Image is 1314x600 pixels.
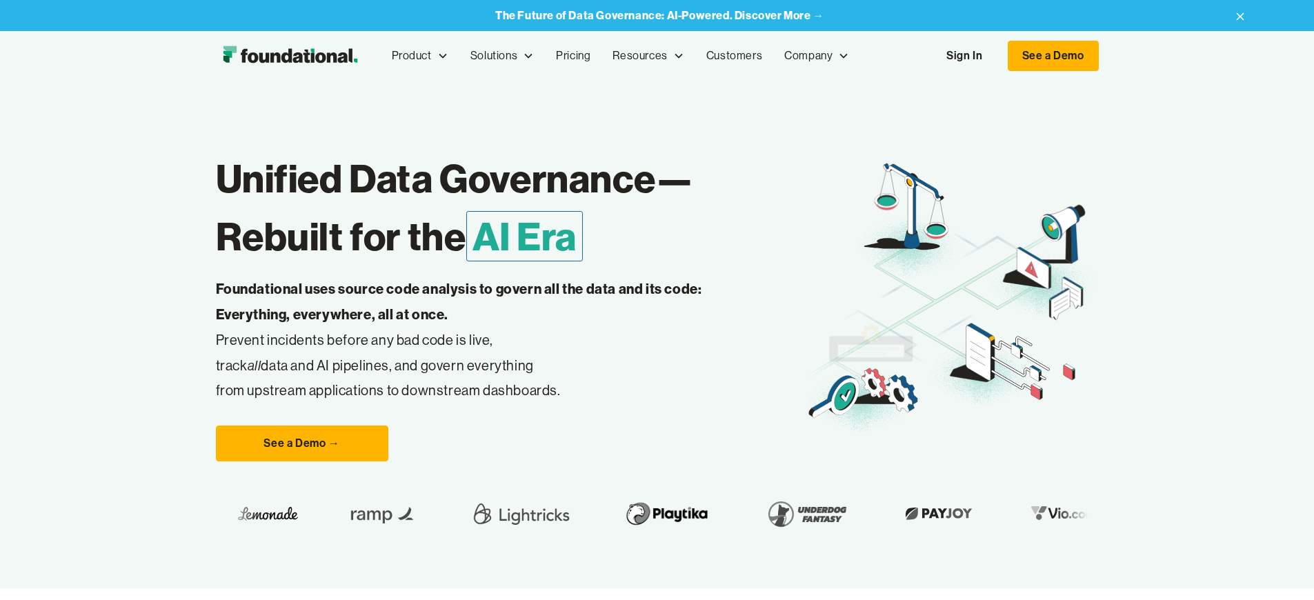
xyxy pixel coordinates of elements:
p: Prevent incidents before any bad code is live, track data and AI pipelines, and govern everything... [216,277,746,403]
div: Company [784,47,833,65]
strong: The Future of Data Governance: AI-Powered. Discover More → [495,8,824,22]
a: See a Demo [1008,41,1099,71]
img: Lemonade [238,503,298,524]
div: Company [773,33,860,79]
img: Lightricks [469,494,574,533]
img: Playtika [618,494,717,533]
em: all [248,357,261,374]
div: Resources [601,33,695,79]
div: Product [392,47,432,65]
img: Foundational Logo [216,42,364,70]
div: Solutions [459,33,545,79]
span: AI Era [466,211,584,261]
strong: Foundational uses source code analysis to govern all the data and its code: Everything, everywher... [216,280,702,323]
a: Customers [695,33,773,79]
img: Ramp [342,494,425,533]
a: home [216,42,364,70]
h1: Unified Data Governance— Rebuilt for the [216,150,804,266]
a: See a Demo → [216,426,388,461]
img: Payjoy [898,503,979,524]
a: Pricing [545,33,601,79]
a: Sign In [933,41,996,70]
iframe: Chat Widget [1245,534,1314,600]
div: Solutions [470,47,517,65]
a: The Future of Data Governance: AI-Powered. Discover More → [495,9,824,22]
div: Product [381,33,459,79]
div: Resources [613,47,667,65]
img: Vio.com [1024,503,1104,524]
img: Underdog Fantasy [760,494,854,533]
